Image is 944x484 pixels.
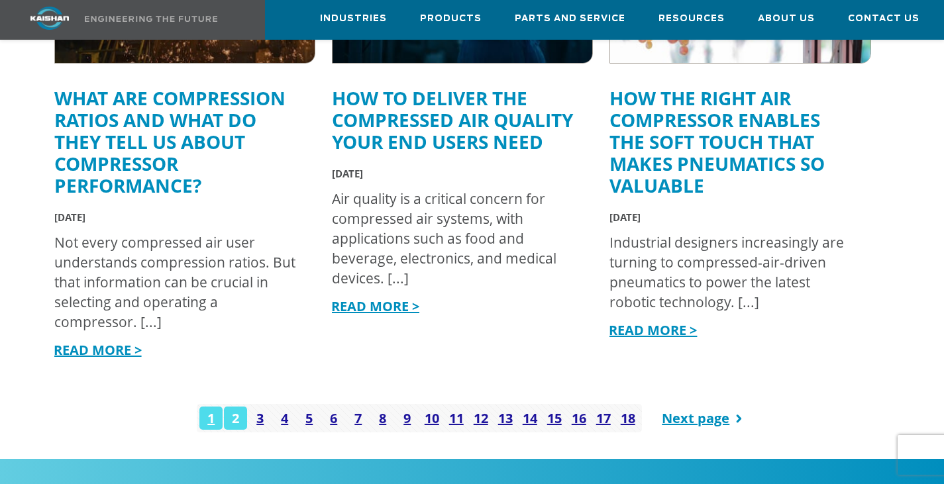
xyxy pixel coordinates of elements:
a: Parts and Service [515,1,625,36]
a: 6 [322,407,345,430]
span: [DATE] [54,211,85,224]
a: Contact Us [848,1,919,36]
span: Contact Us [848,11,919,26]
a: 13 [494,407,517,430]
a: 18 [616,407,639,430]
span: Products [420,11,482,26]
a: Resources [658,1,725,36]
a: How the Right Air Compressor Enables the Soft Touch that Makes Pneumatics So Valuable [609,85,825,198]
a: 3 [248,407,272,430]
span: Parts and Service [515,11,625,26]
a: What Are Compression Ratios and What Do They Tell Us About Compressor Performance? [54,85,286,198]
a: About Us [758,1,815,36]
a: 17 [592,407,615,430]
span: [DATE] [332,167,363,180]
a: 4 [273,407,296,430]
a: 11 [445,407,468,430]
div: Air quality is a critical concern for compressed air systems, with applications such as food and ... [332,189,580,288]
a: 8 [371,407,394,430]
a: Industries [320,1,387,36]
span: Industries [320,11,387,26]
a: 14 [518,407,541,430]
a: 15 [543,407,566,430]
a: READ MORE > [331,297,419,315]
a: 9 [395,407,419,430]
div: Industrial designers increasingly are turning to compressed-air-driven pneumatics to power the la... [609,232,857,312]
a: 1 [199,407,223,430]
a: How to Deliver the Compressed Air Quality Your End Users Need [332,85,573,154]
span: Resources [658,11,725,26]
div: Not every compressed air user understands compression ratios. But that information can be crucial... [54,232,302,332]
a: READ MORE > [54,341,142,359]
span: [DATE] [609,211,641,224]
a: 16 [567,407,590,430]
a: 10 [420,407,443,430]
a: 2 [224,407,247,430]
a: READ MORE > [609,321,697,339]
a: Products [420,1,482,36]
a: 12 [469,407,492,430]
a: 7 [346,407,370,430]
span: About Us [758,11,815,26]
a: 5 [297,407,321,430]
img: Engineering the future [85,16,217,22]
a: Next page [662,404,748,432]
